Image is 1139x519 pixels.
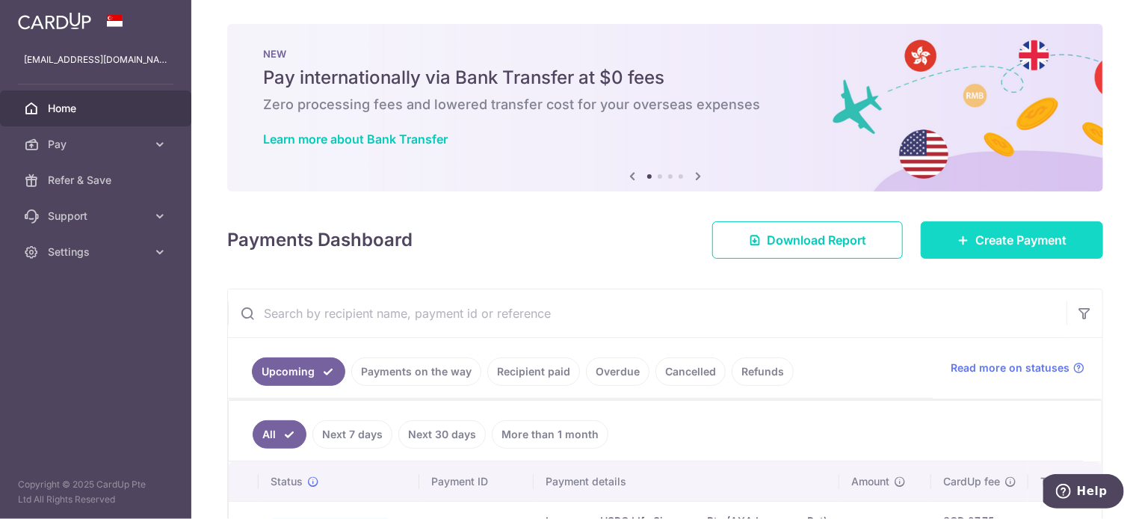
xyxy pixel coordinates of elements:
[951,360,1069,375] span: Read more on statuses
[487,357,580,386] a: Recipient paid
[227,24,1103,191] img: Bank transfer banner
[253,420,306,449] a: All
[252,357,345,386] a: Upcoming
[18,12,91,30] img: CardUp
[48,245,146,259] span: Settings
[586,357,649,386] a: Overdue
[419,462,534,501] th: Payment ID
[48,101,146,116] span: Home
[263,132,448,147] a: Learn more about Bank Transfer
[48,209,146,224] span: Support
[227,227,413,254] h4: Payments Dashboard
[48,137,146,152] span: Pay
[263,96,1067,114] h6: Zero processing fees and lowered transfer cost for your overseas expenses
[492,420,608,449] a: More than 1 month
[851,474,889,489] span: Amount
[24,52,167,67] p: [EMAIL_ADDRESS][DOMAIN_NAME]
[921,221,1103,259] a: Create Payment
[767,231,866,249] span: Download Report
[655,357,726,386] a: Cancelled
[228,289,1067,337] input: Search by recipient name, payment id or reference
[732,357,794,386] a: Refunds
[712,221,903,259] a: Download Report
[263,48,1067,60] p: NEW
[271,474,303,489] span: Status
[534,462,839,501] th: Payment details
[263,66,1067,90] h5: Pay internationally via Bank Transfer at $0 fees
[1040,474,1090,489] span: Total amt.
[312,420,392,449] a: Next 7 days
[943,474,1000,489] span: CardUp fee
[1043,474,1124,512] iframe: Opens a widget where you can find more information
[48,173,146,188] span: Refer & Save
[351,357,481,386] a: Payments on the way
[398,420,486,449] a: Next 30 days
[975,231,1067,249] span: Create Payment
[951,360,1084,375] a: Read more on statuses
